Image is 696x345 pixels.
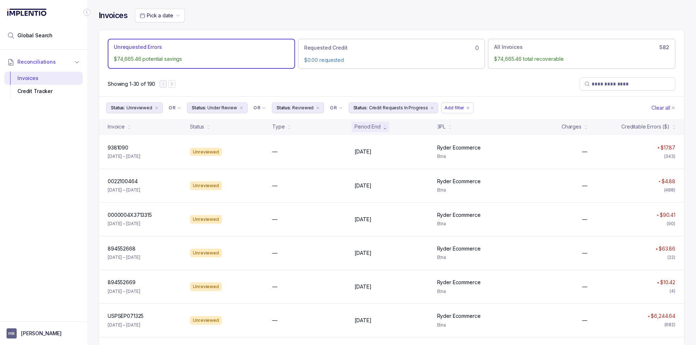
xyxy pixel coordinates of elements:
button: Filter Chip Connector undefined [250,103,269,113]
span: Global Search [17,32,53,39]
button: Filter Chip Credit Requests In Progress [349,102,439,113]
p: $6,244.64 [651,312,675,320]
p: $0.00 requested [304,56,479,64]
p: Status: [192,104,206,112]
p: [DATE] – [DATE] [108,288,140,295]
p: OR [253,105,260,111]
p: Etna [437,288,511,295]
p: $74,665.46 potential savings [114,55,289,63]
p: OR [169,105,175,111]
p: [DATE] [355,216,371,223]
p: [PERSON_NAME] [21,330,62,337]
p: — [272,283,277,290]
div: Creditable Errors ($) [621,123,670,130]
p: Etna [437,321,511,329]
p: USPSEP071325 [108,312,144,320]
p: $90.41 [660,211,675,219]
span: User initials [7,328,17,338]
ul: Filter Group [106,102,650,113]
p: 0022100464 [108,178,138,185]
p: $17.87 [660,144,675,151]
p: — [582,216,587,223]
li: Filter Chip Under Review [187,102,248,113]
p: Ryder Ecommerce [437,211,481,219]
img: red pointer upwards [648,315,650,317]
div: Unreviewed [190,215,222,224]
p: [DATE] – [DATE] [108,220,140,227]
img: red pointer upwards [656,214,659,216]
p: 0000004X3713315 [108,211,152,219]
h4: Invoices [99,10,128,21]
p: Reviewed [292,104,314,112]
li: Filter Chip Add filter [441,102,473,113]
div: Charges [562,123,581,130]
p: — [582,283,587,290]
p: — [272,182,277,189]
p: [DATE] [355,249,371,257]
p: — [272,249,277,257]
li: Filter Chip Reviewed [272,102,324,113]
p: [DATE] [355,283,371,290]
p: Status: [277,104,291,112]
div: Invoices [10,72,77,85]
li: Filter Chip Connector undefined [330,105,343,111]
p: [DATE] – [DATE] [108,153,140,160]
p: — [582,249,587,257]
img: red pointer upwards [657,282,659,283]
div: 3PL [437,123,446,130]
div: Unreviewed [190,181,222,190]
p: [DATE] – [DATE] [108,321,140,329]
span: Pick a date [147,12,173,18]
p: $63.86 [659,245,675,252]
div: Type [272,123,285,130]
div: remove content [429,105,435,111]
p: — [582,317,587,324]
div: Credit Tracker [10,85,77,98]
p: Etna [437,254,511,261]
ul: Action Tab Group [108,39,675,68]
p: Requested Credit [304,44,348,51]
div: (90) [667,220,675,227]
span: Reconciliations [17,58,56,66]
div: Reconciliations [4,70,83,100]
p: — [582,182,587,189]
div: remove content [154,105,159,111]
p: [DATE] – [DATE] [108,254,140,261]
p: Showing 1-30 of 190 [108,80,155,88]
p: [DATE] – [DATE] [108,186,140,194]
div: Invoice [108,123,125,130]
p: All Invoices [494,43,522,51]
p: Ryder Ecommerce [437,279,481,286]
button: Filter Chip Unreviewed [106,102,163,113]
p: Ryder Ecommerce [437,178,481,185]
div: (22) [667,254,675,261]
p: 9381090 [108,144,128,151]
p: Clear all [651,104,670,112]
p: Ryder Ecommerce [437,312,481,320]
img: red pointer upwards [655,248,658,250]
button: Clear Filters [650,102,677,113]
p: Etna [437,220,511,227]
p: $74,665.46 total recoverable [494,55,669,63]
img: red pointer upwards [657,147,659,148]
div: (488) [664,186,675,194]
div: remove content [315,105,321,111]
button: Filter Chip Connector undefined [327,103,345,113]
p: Ryder Ecommerce [437,144,481,151]
p: Ryder Ecommerce [437,245,481,252]
p: — [582,148,587,155]
p: $4.88 [662,178,675,185]
p: OR [330,105,337,111]
button: User initials[PERSON_NAME] [7,328,80,338]
p: Status: [111,104,125,112]
p: — [272,317,277,324]
div: Unreviewed [190,316,222,325]
div: Unreviewed [190,249,222,257]
p: $10.42 [660,279,675,286]
p: 894552669 [108,279,136,286]
li: Filter Chip Connector undefined [169,105,181,111]
div: Unreviewed [190,282,222,291]
div: 0 [304,43,479,52]
div: (682) [664,321,675,328]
